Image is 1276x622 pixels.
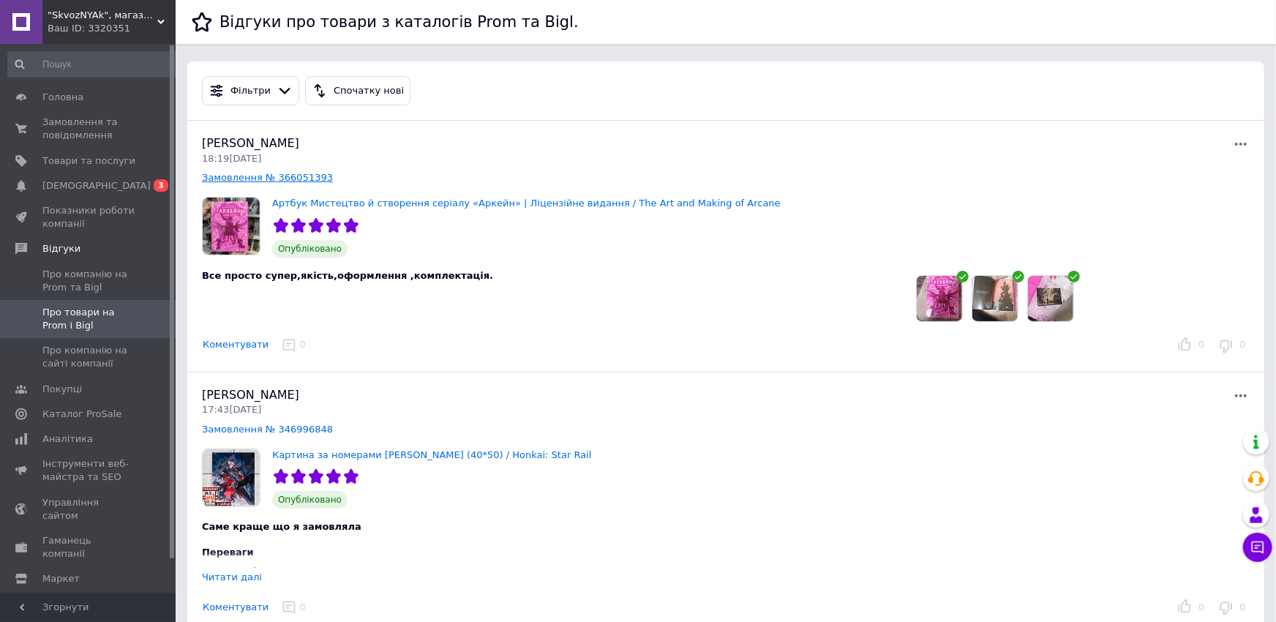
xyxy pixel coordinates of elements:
[203,449,260,506] img: Картина за номерами Хонкай Бутхілл (40*50) / Honkai: Star Rail
[42,432,93,446] span: Аналітика
[42,306,135,332] span: Про товари на Prom і Bigl
[42,572,80,585] span: Маркет
[202,172,333,183] a: Замовлення № 366051393
[1243,533,1272,562] button: Чат з покупцем
[42,496,135,522] span: Управління сайтом
[48,9,157,22] span: "SkvozNYAk", магазин аніме, манґи та коміксів
[219,13,579,31] h1: Відгуки про товари з каталогів Prom та Bigl.
[272,491,348,509] span: Опубліковано
[42,179,151,192] span: [DEMOGRAPHIC_DATA]
[331,83,407,99] div: Спочатку нові
[42,268,135,294] span: Про компанію на Prom та Bigl
[228,83,274,99] div: Фільтри
[202,424,333,435] a: Замовлення № 346996848
[202,547,254,558] span: Переваги
[202,388,299,402] span: [PERSON_NAME]
[42,383,82,396] span: Покупці
[48,22,176,35] div: Ваш ID: 3320351
[42,116,135,142] span: Замовлення та повідомлення
[202,404,261,415] span: 17:43[DATE]
[202,337,269,353] button: Коментувати
[272,449,592,460] a: Картина за номерами [PERSON_NAME] (40*50) / Honkai: Star Rail
[42,204,135,231] span: Показники роботи компанії
[202,136,299,150] span: [PERSON_NAME]
[7,51,180,78] input: Пошук
[202,572,262,582] div: Читати далі
[272,240,348,258] span: Опубліковано
[42,534,135,561] span: Гаманець компанії
[42,154,135,168] span: Товари та послуги
[154,179,168,192] span: 3
[305,76,410,105] button: Спочатку нові
[202,521,361,532] span: Саме краще що я замовляла
[272,198,781,209] a: Артбук Мистецтво й створення серіалу «Аркейн» | Ліцензійне видання / The Art and Making of Arcane
[42,344,135,370] span: Про компанію на сайті компанії
[202,565,893,578] div: все сподобалося
[42,242,80,255] span: Відгуки
[202,153,261,164] span: 18:19[DATE]
[202,600,269,615] button: Коментувати
[202,270,493,281] span: Все просто супер,якість,оформлення ,комплектація.
[42,457,135,484] span: Інструменти веб-майстра та SEO
[202,76,299,105] button: Фільтри
[42,408,121,421] span: Каталог ProSale
[203,198,260,255] img: Артбук Мистецтво й створення серіалу «Аркейн» | Ліцензійне видання / The Art and Making of Arcane
[42,91,83,104] span: Головна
